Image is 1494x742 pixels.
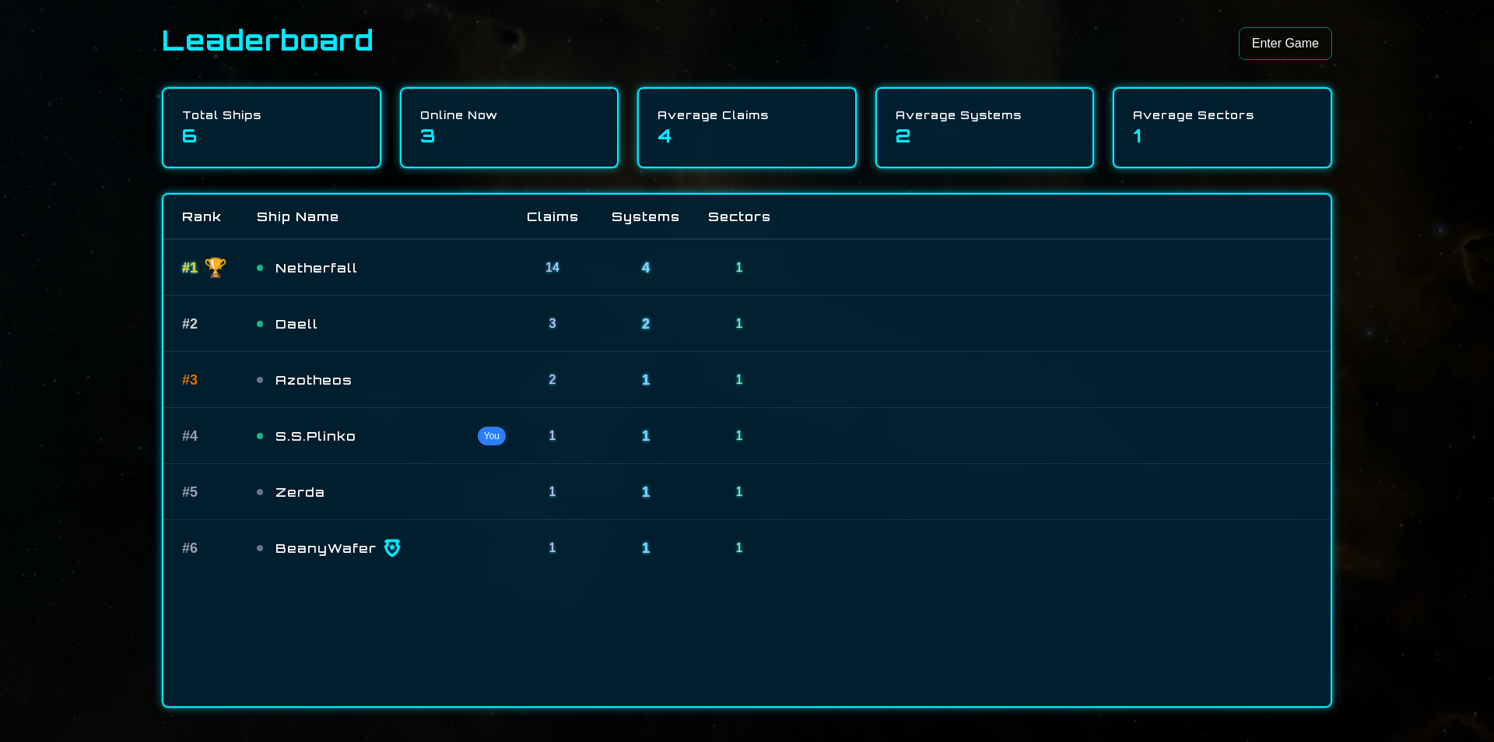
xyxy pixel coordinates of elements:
[478,427,506,445] span: You
[642,428,650,444] span: 1
[642,540,650,556] span: 1
[257,545,263,551] div: Offline
[182,107,361,123] div: Total Ships
[257,321,263,327] div: Online
[642,484,650,500] span: 1
[275,371,352,389] span: Azotheos
[642,260,650,276] span: 4
[383,539,402,557] img: alpha
[549,485,556,498] span: 1
[736,317,743,330] span: 1
[204,255,227,280] span: 🏆
[549,429,556,442] span: 1
[275,427,356,445] span: S.S.Plinko
[545,261,559,274] span: 14
[275,258,358,277] span: Netherfall
[736,373,743,386] span: 1
[642,372,650,388] span: 1
[275,315,318,333] span: Daell
[420,107,599,123] div: Online Now
[896,123,1075,148] div: 2
[182,425,198,447] span: # 4
[1133,123,1312,148] div: 1
[1133,107,1312,123] div: Average Sectors
[736,485,743,498] span: 1
[736,261,743,274] span: 1
[693,207,786,226] div: Sectors
[257,207,506,226] div: Ship Name
[658,107,836,123] div: Average Claims
[549,541,556,554] span: 1
[896,107,1075,123] div: Average Systems
[257,489,263,495] div: Offline
[420,123,599,148] div: 3
[182,123,361,148] div: 6
[162,25,374,56] h1: Leaderboard
[275,539,377,557] span: BeanyWafer
[257,433,263,439] div: Online
[182,481,198,503] span: # 5
[506,207,599,226] div: Claims
[549,317,556,330] span: 3
[599,207,693,226] div: Systems
[736,429,743,442] span: 1
[182,257,198,279] span: # 1
[658,123,836,148] div: 4
[257,377,263,383] div: Offline
[1239,27,1332,60] a: Enter Game
[182,537,198,559] span: # 6
[182,369,198,391] span: # 3
[182,207,257,226] div: Rank
[642,316,650,332] span: 2
[182,313,198,335] span: # 2
[275,483,325,501] span: Zerda
[736,541,743,554] span: 1
[549,373,556,386] span: 2
[257,265,263,271] div: Online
